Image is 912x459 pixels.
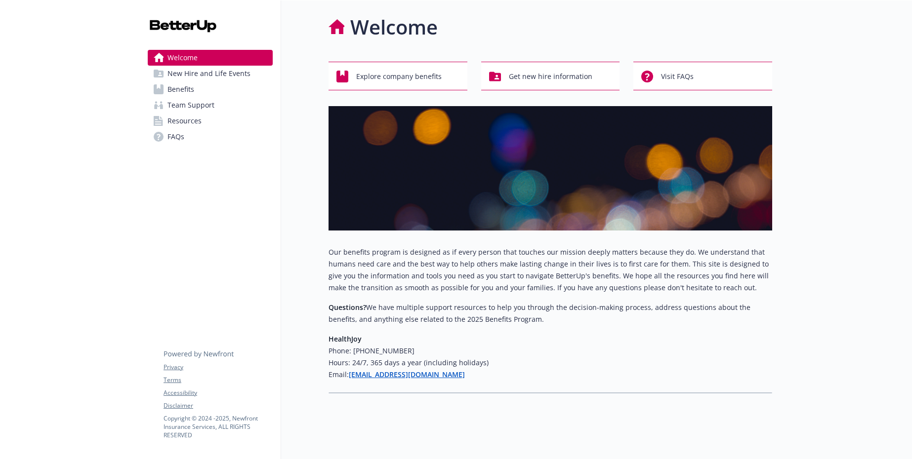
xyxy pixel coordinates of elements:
[329,246,772,294] p: Our benefits program is designed as if every person that touches our mission deeply matters becau...
[167,113,202,129] span: Resources
[329,345,772,357] h6: Phone: [PHONE_NUMBER]
[481,62,620,90] button: Get new hire information
[509,67,592,86] span: Get new hire information
[329,106,772,230] img: overview page banner
[148,50,273,66] a: Welcome
[356,67,442,86] span: Explore company benefits
[167,81,194,97] span: Benefits
[633,62,772,90] button: Visit FAQs
[164,388,272,397] a: Accessibility
[329,303,366,312] strong: Questions?
[148,129,273,145] a: FAQs
[164,414,272,439] p: Copyright © 2024 - 2025 , Newfront Insurance Services, ALL RIGHTS RESERVED
[164,376,272,384] a: Terms
[167,50,198,66] span: Welcome
[661,67,694,86] span: Visit FAQs
[329,302,772,325] p: We have multiple support resources to help you through the decision-making process, address quest...
[148,97,273,113] a: Team Support
[350,12,438,42] h1: Welcome
[167,129,184,145] span: FAQs
[329,62,467,90] button: Explore company benefits
[148,66,273,81] a: New Hire and Life Events
[329,357,772,369] h6: Hours: 24/7, 365 days a year (including holidays)​
[164,363,272,372] a: Privacy
[164,401,272,410] a: Disclaimer
[148,81,273,97] a: Benefits
[329,369,772,381] h6: Email:
[329,334,362,344] strong: HealthJoy
[167,97,214,113] span: Team Support
[349,370,465,379] a: [EMAIL_ADDRESS][DOMAIN_NAME]
[167,66,250,81] span: New Hire and Life Events
[148,113,273,129] a: Resources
